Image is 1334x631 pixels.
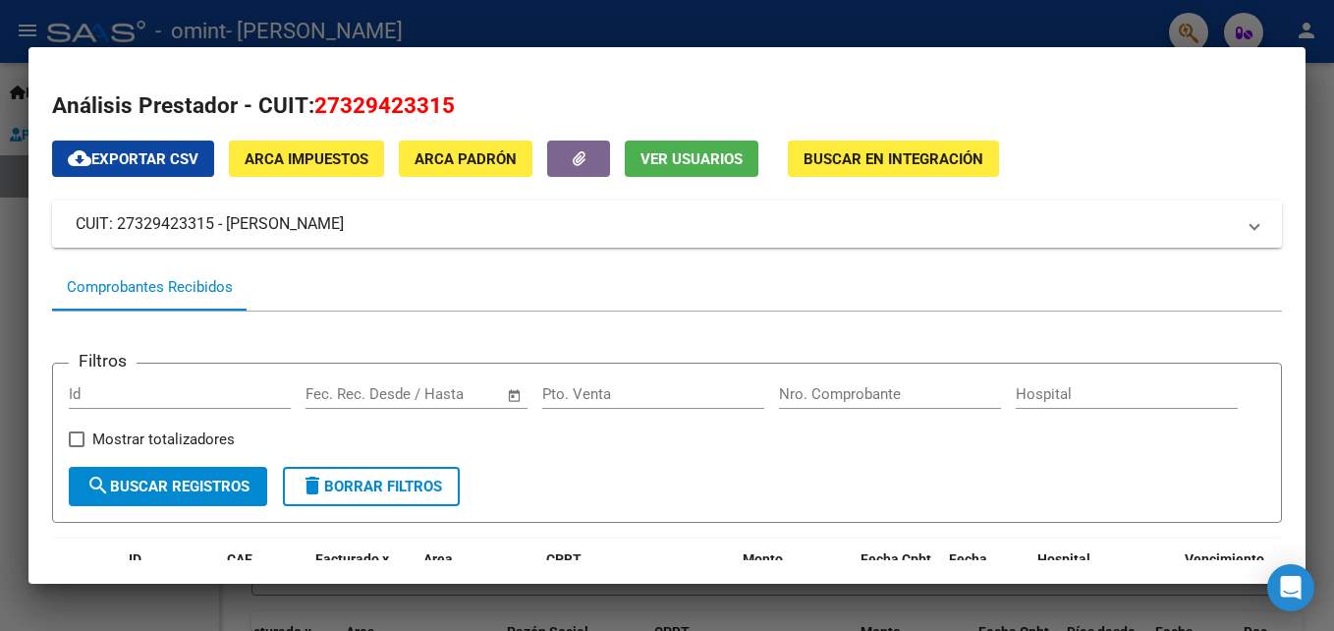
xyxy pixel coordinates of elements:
span: Borrar Filtros [301,478,442,495]
span: Fecha Cpbt [861,551,931,567]
mat-icon: search [86,474,110,497]
datatable-header-cell: CAE [219,539,307,625]
mat-icon: cloud_download [68,146,91,170]
div: Comprobantes Recibidos [67,276,233,299]
button: Borrar Filtros [283,467,460,506]
span: Exportar CSV [68,150,198,168]
datatable-header-cell: Area [416,539,538,625]
span: Facturado x Orden De [315,551,389,590]
span: CPBT [546,551,582,567]
span: ARCA Impuestos [245,150,368,168]
span: Hospital [1037,551,1090,567]
datatable-header-cell: Fecha Cpbt [853,539,941,625]
mat-expansion-panel-header: CUIT: 27329423315 - [PERSON_NAME] [52,201,1282,248]
span: Monto [743,551,783,567]
span: Area [423,551,453,567]
h2: Análisis Prestador - CUIT: [52,89,1282,123]
button: Exportar CSV [52,141,214,177]
input: Fecha inicio [306,385,385,403]
button: Open calendar [504,384,527,407]
span: ARCA Padrón [415,150,517,168]
datatable-header-cell: Vencimiento Auditoría [1177,539,1265,625]
span: Buscar Registros [86,478,250,495]
span: CAE [227,551,252,567]
button: Buscar Registros [69,467,267,506]
span: Mostrar totalizadores [92,428,235,451]
datatable-header-cell: ID [121,539,219,625]
button: ARCA Padrón [399,141,532,177]
button: Ver Usuarios [625,141,758,177]
span: Buscar en Integración [804,150,983,168]
datatable-header-cell: Hospital [1029,539,1177,625]
span: 27329423315 [314,92,455,118]
h3: Filtros [69,348,137,373]
span: ID [129,551,141,567]
mat-icon: delete [301,474,324,497]
input: Fecha fin [403,385,498,403]
datatable-header-cell: CPBT [538,539,735,625]
span: Ver Usuarios [640,150,743,168]
datatable-header-cell: Monto [735,539,853,625]
span: Fecha Recibido [949,551,1004,590]
datatable-header-cell: Facturado x Orden De [307,539,416,625]
div: Open Intercom Messenger [1267,564,1314,611]
button: ARCA Impuestos [229,141,384,177]
mat-panel-title: CUIT: 27329423315 - [PERSON_NAME] [76,212,1235,236]
span: Vencimiento Auditoría [1185,551,1264,590]
button: Buscar en Integración [788,141,999,177]
datatable-header-cell: Fecha Recibido [941,539,1029,625]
